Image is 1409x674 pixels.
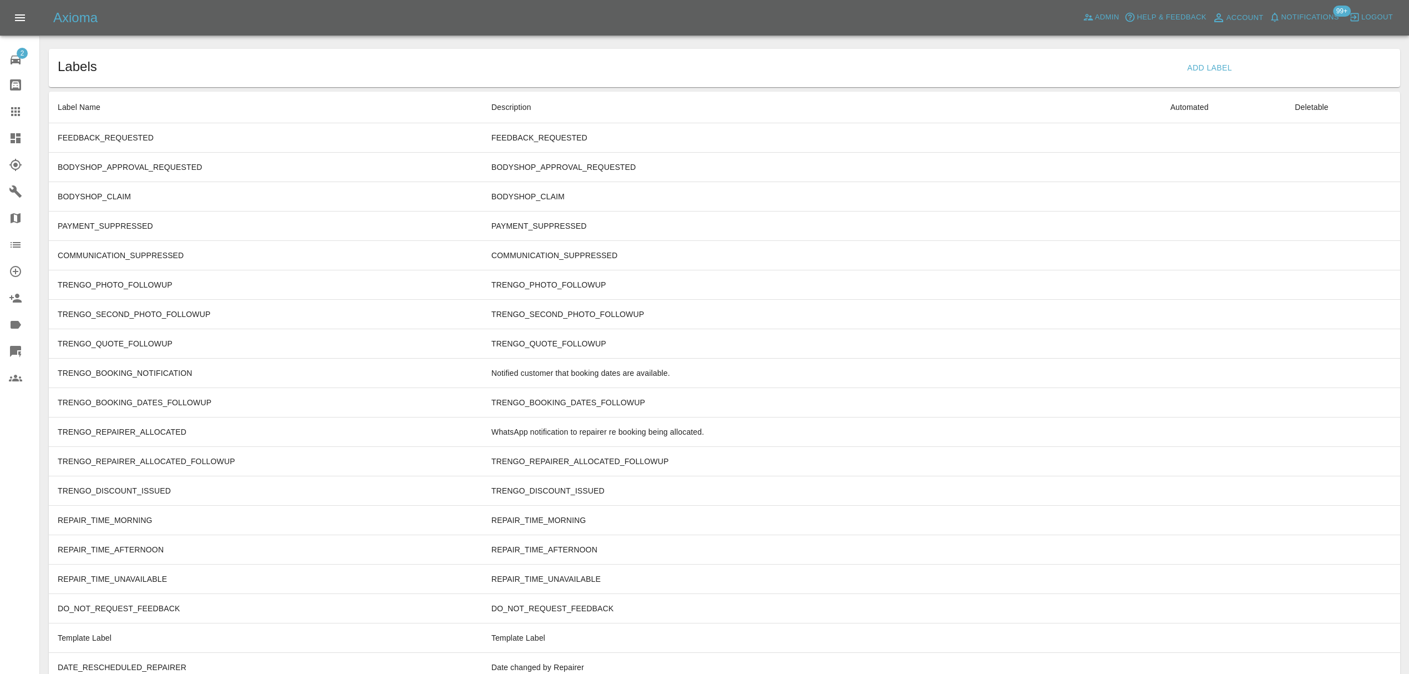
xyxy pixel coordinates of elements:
td: PAYMENT_SUPPRESSED [49,211,483,240]
button: Add Label [1183,58,1236,78]
td: TRENGO_BOOKING_NOTIFICATION [49,358,483,388]
th: Description [483,92,1162,123]
span: Account [1226,12,1264,24]
span: 99+ [1333,6,1351,17]
td: BODYSHOP_CLAIM [49,182,483,211]
td: FEEDBACK_REQUESTED [483,123,1162,152]
button: Open drawer [7,4,33,31]
span: 2 [17,48,28,59]
span: Notifications [1281,11,1339,24]
td: TRENGO_DISCOUNT_ISSUED [483,476,1162,505]
th: Label Name [49,92,483,123]
td: TRENGO_REPAIRER_ALLOCATED_FOLLOWUP [49,446,483,476]
td: TRENGO_PHOTO_FOLLOWUP [49,270,483,299]
td: DO_NOT_REQUEST_FEEDBACK [483,593,1162,623]
th: Automated [1162,92,1286,123]
td: REPAIR_TIME_UNAVAILABLE [483,564,1162,593]
td: PAYMENT_SUPPRESSED [483,211,1162,240]
td: TRENGO_PHOTO_FOLLOWUP [483,270,1162,299]
span: Help & Feedback [1137,11,1206,24]
td: TRENGO_SECOND_PHOTO_FOLLOWUP [49,299,483,329]
td: Template Label [49,623,483,652]
td: TRENGO_BOOKING_DATES_FOLLOWUP [49,388,483,417]
td: Notified customer that booking dates are available. [483,358,1162,388]
td: COMMUNICATION_SUPPRESSED [49,240,483,270]
td: TRENGO_REPAIRER_ALLOCATED_FOLLOWUP [483,446,1162,476]
td: TRENGO_REPAIRER_ALLOCATED [49,417,483,446]
td: TRENGO_QUOTE_FOLLOWUP [49,329,483,358]
button: Logout [1346,9,1396,26]
td: DO_NOT_REQUEST_FEEDBACK [49,593,483,623]
td: TRENGO_DISCOUNT_ISSUED [49,476,483,505]
td: BODYSHOP_APPROVAL_REQUESTED [49,152,483,182]
td: COMMUNICATION_SUPPRESSED [483,240,1162,270]
td: REPAIR_TIME_MORNING [483,505,1162,535]
span: Logout [1361,11,1393,24]
button: Help & Feedback [1122,9,1209,26]
td: BODYSHOP_CLAIM [483,182,1162,211]
td: Template Label [483,623,1162,652]
td: REPAIR_TIME_AFTERNOON [483,535,1162,564]
h5: Axioma [53,9,98,27]
span: Admin [1095,11,1119,24]
h1: Labels [58,58,1166,76]
a: Account [1209,9,1266,27]
a: Admin [1080,9,1122,26]
td: TRENGO_SECOND_PHOTO_FOLLOWUP [483,299,1162,329]
td: REPAIR_TIME_AFTERNOON [49,535,483,564]
td: REPAIR_TIME_UNAVAILABLE [49,564,483,593]
td: FEEDBACK_REQUESTED [49,123,483,152]
th: Deletable [1286,92,1400,123]
td: BODYSHOP_APPROVAL_REQUESTED [483,152,1162,182]
td: REPAIR_TIME_MORNING [49,505,483,535]
button: Notifications [1266,9,1342,26]
td: WhatsApp notification to repairer re booking being allocated. [483,417,1162,446]
td: TRENGO_QUOTE_FOLLOWUP [483,329,1162,358]
td: TRENGO_BOOKING_DATES_FOLLOWUP [483,388,1162,417]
